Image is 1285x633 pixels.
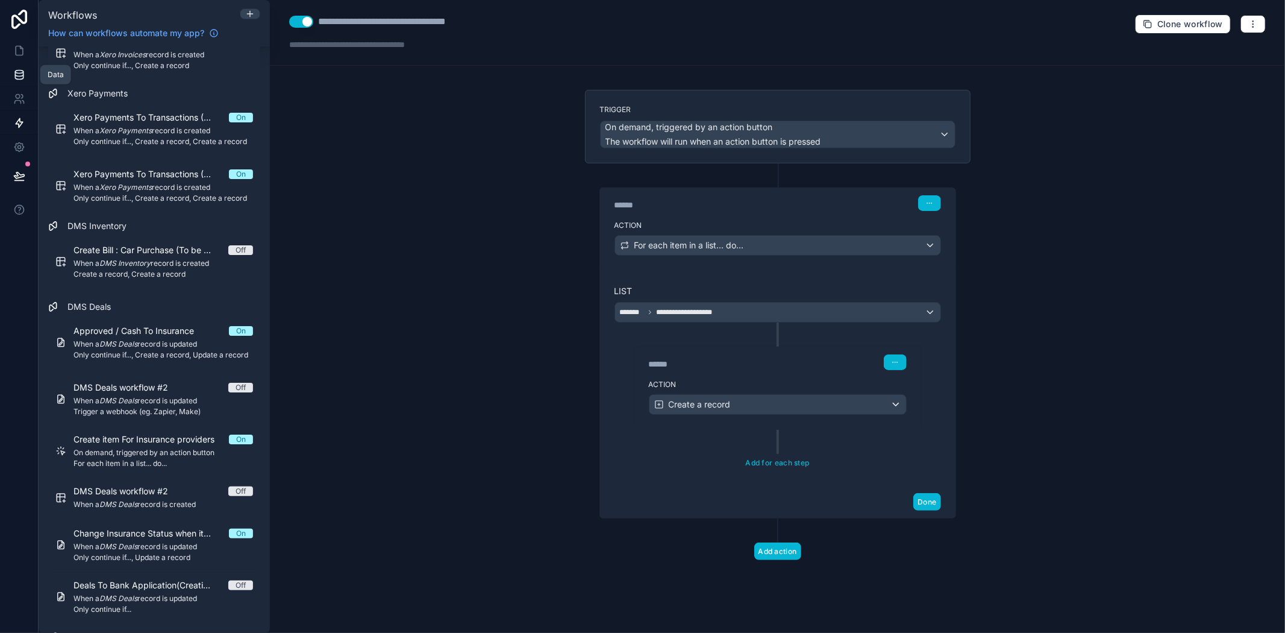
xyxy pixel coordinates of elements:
button: Clone workflow [1135,14,1231,34]
button: Done [913,493,940,511]
span: Clone workflow [1157,19,1223,30]
span: The workflow will run when an action button is pressed [605,136,821,146]
a: How can workflows automate my app? [43,27,224,39]
button: For each item in a list... do... [614,235,941,256]
div: Data [48,70,64,80]
button: Add action [754,543,801,560]
span: Workflows [48,9,97,21]
label: Action [649,380,907,389]
span: For each item in a list... do... [634,239,744,251]
span: Create a record [669,398,731,411]
label: Action [614,221,941,230]
span: How can workflows automate my app? [48,27,204,39]
label: List [614,285,941,297]
button: Add for each step [741,454,813,471]
label: Trigger [600,105,955,115]
span: On demand, triggered by an action button [605,121,773,133]
button: Create a record [649,394,907,415]
button: On demand, triggered by an action buttonThe workflow will run when an action button is pressed [600,121,955,148]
